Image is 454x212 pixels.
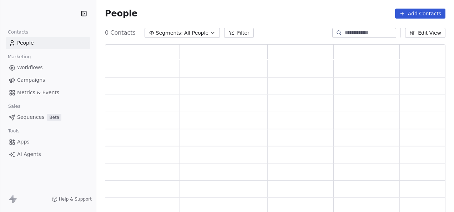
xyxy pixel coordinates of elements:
[405,28,445,38] button: Edit View
[6,148,90,160] a: AI Agents
[17,64,43,71] span: Workflows
[105,8,137,19] span: People
[6,37,90,49] a: People
[59,196,92,202] span: Help & Support
[17,151,41,158] span: AI Agents
[224,28,254,38] button: Filter
[6,62,90,74] a: Workflows
[6,111,90,123] a: SequencesBeta
[5,51,34,62] span: Marketing
[5,27,31,37] span: Contacts
[6,74,90,86] a: Campaigns
[17,76,45,84] span: Campaigns
[17,113,44,121] span: Sequences
[6,87,90,99] a: Metrics & Events
[17,39,34,47] span: People
[395,9,445,19] button: Add Contacts
[5,126,22,136] span: Tools
[17,138,30,146] span: Apps
[184,29,208,37] span: All People
[47,114,61,121] span: Beta
[5,101,24,112] span: Sales
[105,29,136,37] span: 0 Contacts
[17,89,59,96] span: Metrics & Events
[6,136,90,148] a: Apps
[52,196,92,202] a: Help & Support
[156,29,183,37] span: Segments:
